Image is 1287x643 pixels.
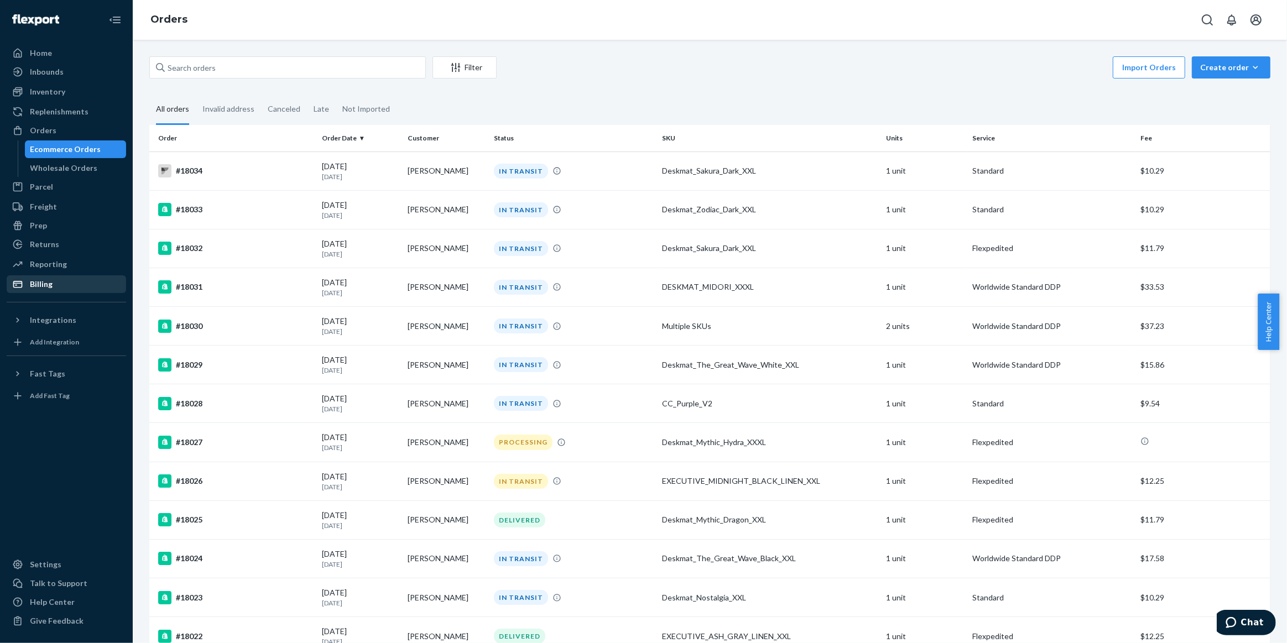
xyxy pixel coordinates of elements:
input: Search orders [149,56,426,79]
div: IN TRANSIT [494,202,548,217]
td: 1 unit [882,539,967,578]
div: Deskmat_Nostalgia_XXL [662,592,877,603]
div: Talk to Support [30,578,87,589]
div: EXECUTIVE_ASH_GRAY_LINEN_XXL [662,631,877,642]
div: Prep [30,220,47,231]
div: Freight [30,201,57,212]
button: Help Center [1258,294,1279,350]
td: $17.58 [1136,539,1270,578]
td: $12.25 [1136,462,1270,500]
p: Flexpedited [972,514,1132,525]
td: Multiple SKUs [658,307,882,346]
div: #18024 [158,552,313,565]
div: IN TRANSIT [494,318,548,333]
th: Order Date [317,125,403,151]
td: [PERSON_NAME] [403,346,489,384]
a: Returns [7,236,126,253]
div: Billing [30,279,53,290]
a: Inventory [7,83,126,101]
div: DELIVERED [494,513,545,527]
div: IN TRANSIT [494,474,548,489]
div: #18028 [158,397,313,410]
td: 1 unit [882,500,967,539]
p: Standard [972,165,1132,176]
div: [DATE] [322,316,399,336]
p: Worldwide Standard DDP [972,553,1132,564]
td: 1 unit [882,384,967,423]
div: Wholesale Orders [30,163,98,174]
div: [DATE] [322,277,399,297]
div: Deskmat_Mythic_Dragon_XXL [662,514,877,525]
td: [PERSON_NAME] [403,423,489,462]
p: Flexpedited [972,631,1132,642]
button: Open Search Box [1196,9,1218,31]
div: [DATE] [322,587,399,608]
iframe: Opens a widget where you can chat to one of our agents [1217,610,1276,637]
div: [DATE] [322,432,399,452]
div: Canceled [268,95,300,123]
td: 1 unit [882,346,967,384]
a: Prep [7,217,126,234]
div: IN TRANSIT [494,357,548,372]
td: [PERSON_NAME] [403,462,489,500]
div: IN TRANSIT [494,241,548,256]
button: Close Navigation [104,9,126,31]
a: Help Center [7,593,126,611]
p: Standard [972,204,1132,215]
div: [DATE] [322,354,399,375]
td: $10.29 [1136,190,1270,229]
div: CC_Purple_V2 [662,398,877,409]
td: 1 unit [882,423,967,462]
p: [DATE] [322,288,399,297]
div: [DATE] [322,238,399,259]
div: Deskmat_Sakura_Dark_XXL [662,165,877,176]
a: Add Fast Tag [7,387,126,405]
td: $10.29 [1136,151,1270,190]
td: [PERSON_NAME] [403,500,489,539]
a: Home [7,44,126,62]
div: [DATE] [322,161,399,181]
div: Settings [30,559,61,570]
p: [DATE] [322,365,399,375]
p: Standard [972,398,1132,409]
div: [DATE] [322,393,399,414]
td: $15.86 [1136,346,1270,384]
div: IN TRANSIT [494,551,548,566]
p: Worldwide Standard DDP [972,359,1132,370]
td: 1 unit [882,268,967,306]
td: [PERSON_NAME] [403,190,489,229]
div: Deskmat_The_Great_Wave_White_XXL [662,359,877,370]
div: #18023 [158,591,313,604]
img: Flexport logo [12,14,59,25]
div: [DATE] [322,200,399,220]
div: IN TRANSIT [494,280,548,295]
a: Parcel [7,178,126,196]
a: Orders [7,122,126,139]
th: Status [489,125,658,151]
div: #18033 [158,203,313,216]
td: $9.54 [1136,384,1270,423]
p: [DATE] [322,443,399,452]
div: Late [314,95,329,123]
p: [DATE] [322,249,399,259]
div: Returns [30,239,59,250]
div: [DATE] [322,510,399,530]
div: Inbounds [30,66,64,77]
th: Order [149,125,317,151]
button: Integrations [7,311,126,329]
td: [PERSON_NAME] [403,151,489,190]
div: IN TRANSIT [494,164,548,179]
a: Wholesale Orders [25,159,127,177]
td: $10.29 [1136,578,1270,617]
td: $11.79 [1136,500,1270,539]
td: [PERSON_NAME] [403,578,489,617]
div: Ecommerce Orders [30,144,101,155]
div: #18025 [158,513,313,526]
button: Talk to Support [7,574,126,592]
a: Reporting [7,255,126,273]
th: Service [968,125,1136,151]
p: [DATE] [322,327,399,336]
div: Parcel [30,181,53,192]
td: 1 unit [882,190,967,229]
td: [PERSON_NAME] [403,268,489,306]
